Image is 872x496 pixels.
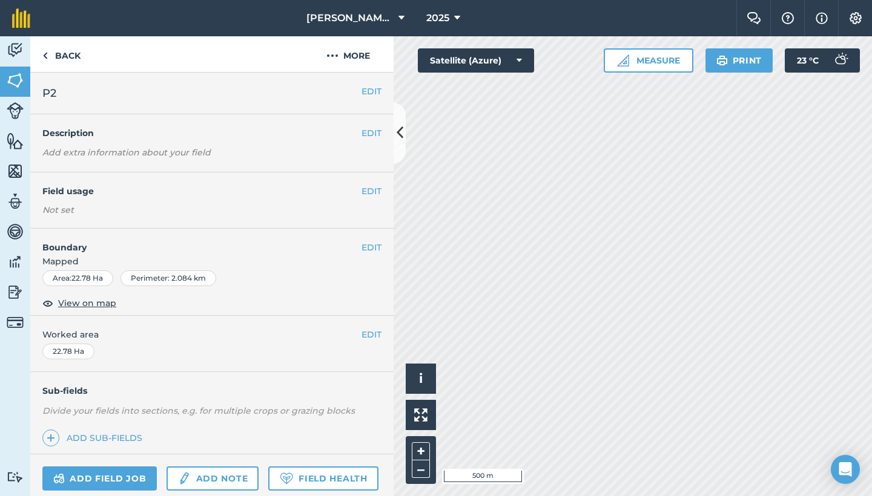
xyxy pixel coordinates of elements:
span: 23 ° C [797,48,819,73]
em: Divide your fields into sections, e.g. for multiple crops or grazing blocks [42,405,355,416]
span: 2025 [426,11,449,25]
button: + [412,442,430,460]
span: P2 [42,85,56,102]
img: svg+xml;base64,PHN2ZyB4bWxucz0iaHR0cDovL3d3dy53My5vcmcvMjAwMC9zdmciIHdpZHRoPSIxOSIgaGVpZ2h0PSIyNC... [716,53,728,68]
img: svg+xml;base64,PHN2ZyB4bWxucz0iaHR0cDovL3d3dy53My5vcmcvMjAwMC9zdmciIHdpZHRoPSI1NiIgaGVpZ2h0PSI2MC... [7,132,24,150]
img: A question mark icon [781,12,795,24]
img: svg+xml;base64,PD94bWwgdmVyc2lvbj0iMS4wIiBlbmNvZGluZz0idXRmLTgiPz4KPCEtLSBHZW5lcmF0b3I6IEFkb2JlIE... [7,223,24,241]
a: Add sub-fields [42,429,147,446]
img: svg+xml;base64,PD94bWwgdmVyc2lvbj0iMS4wIiBlbmNvZGluZz0idXRmLTgiPz4KPCEtLSBHZW5lcmF0b3I6IEFkb2JlIE... [7,192,24,210]
a: Add note [167,466,259,491]
img: Ruler icon [617,54,629,67]
button: – [412,460,430,478]
img: svg+xml;base64,PHN2ZyB4bWxucz0iaHR0cDovL3d3dy53My5vcmcvMjAwMC9zdmciIHdpZHRoPSI1NiIgaGVpZ2h0PSI2MC... [7,71,24,90]
a: Field Health [268,466,378,491]
button: View on map [42,296,116,310]
button: EDIT [362,328,381,341]
img: svg+xml;base64,PHN2ZyB4bWxucz0iaHR0cDovL3d3dy53My5vcmcvMjAwMC9zdmciIHdpZHRoPSIyMCIgaGVpZ2h0PSIyNC... [326,48,339,63]
div: Area : 22.78 Ha [42,270,113,286]
div: Open Intercom Messenger [831,455,860,484]
img: svg+xml;base64,PD94bWwgdmVyc2lvbj0iMS4wIiBlbmNvZGluZz0idXRmLTgiPz4KPCEtLSBHZW5lcmF0b3I6IEFkb2JlIE... [53,471,65,486]
h4: Boundary [30,229,362,254]
button: More [303,36,394,72]
img: svg+xml;base64,PHN2ZyB4bWxucz0iaHR0cDovL3d3dy53My5vcmcvMjAwMC9zdmciIHdpZHRoPSI5IiBoZWlnaHQ9IjI0Ii... [42,48,48,63]
span: View on map [58,296,116,310]
img: svg+xml;base64,PD94bWwgdmVyc2lvbj0iMS4wIiBlbmNvZGluZz0idXRmLTgiPz4KPCEtLSBHZW5lcmF0b3I6IEFkb2JlIE... [7,471,24,483]
button: EDIT [362,241,381,254]
img: svg+xml;base64,PD94bWwgdmVyc2lvbj0iMS4wIiBlbmNvZGluZz0idXRmLTgiPz4KPCEtLSBHZW5lcmF0b3I6IEFkb2JlIE... [7,41,24,59]
button: 23 °C [785,48,860,73]
img: fieldmargin Logo [12,8,30,28]
img: svg+xml;base64,PD94bWwgdmVyc2lvbj0iMS4wIiBlbmNvZGluZz0idXRmLTgiPz4KPCEtLSBHZW5lcmF0b3I6IEFkb2JlIE... [7,314,24,331]
img: svg+xml;base64,PHN2ZyB4bWxucz0iaHR0cDovL3d3dy53My5vcmcvMjAwMC9zdmciIHdpZHRoPSIxOCIgaGVpZ2h0PSIyNC... [42,296,53,310]
div: Not set [42,204,381,216]
h4: Field usage [42,184,362,198]
button: i [406,364,436,394]
img: svg+xml;base64,PHN2ZyB4bWxucz0iaHR0cDovL3d3dy53My5vcmcvMjAwMC9zdmciIHdpZHRoPSIxNCIgaGVpZ2h0PSIyNC... [47,431,55,445]
img: svg+xml;base64,PD94bWwgdmVyc2lvbj0iMS4wIiBlbmNvZGluZz0idXRmLTgiPz4KPCEtLSBHZW5lcmF0b3I6IEFkb2JlIE... [7,253,24,271]
div: 22.78 Ha [42,344,94,359]
img: svg+xml;base64,PD94bWwgdmVyc2lvbj0iMS4wIiBlbmNvZGluZz0idXRmLTgiPz4KPCEtLSBHZW5lcmF0b3I6IEFkb2JlIE... [7,102,24,119]
a: Back [30,36,93,72]
button: EDIT [362,85,381,98]
img: Two speech bubbles overlapping with the left bubble in the forefront [747,12,761,24]
img: svg+xml;base64,PD94bWwgdmVyc2lvbj0iMS4wIiBlbmNvZGluZz0idXRmLTgiPz4KPCEtLSBHZW5lcmF0b3I6IEFkb2JlIE... [7,283,24,301]
a: Add field job [42,466,157,491]
span: Worked area [42,328,381,341]
img: svg+xml;base64,PHN2ZyB4bWxucz0iaHR0cDovL3d3dy53My5vcmcvMjAwMC9zdmciIHdpZHRoPSI1NiIgaGVpZ2h0PSI2MC... [7,162,24,180]
h4: Description [42,126,381,140]
img: svg+xml;base64,PD94bWwgdmVyc2lvbj0iMS4wIiBlbmNvZGluZz0idXRmLTgiPz4KPCEtLSBHZW5lcmF0b3I6IEFkb2JlIE... [177,471,191,486]
button: EDIT [362,126,381,140]
button: Satellite (Azure) [418,48,534,73]
button: EDIT [362,184,381,198]
span: [PERSON_NAME] [PERSON_NAME] [306,11,394,25]
button: Measure [604,48,693,73]
img: A cog icon [848,12,863,24]
h4: Sub-fields [30,384,394,397]
img: svg+xml;base64,PD94bWwgdmVyc2lvbj0iMS4wIiBlbmNvZGluZz0idXRmLTgiPz4KPCEtLSBHZW5lcmF0b3I6IEFkb2JlIE... [828,48,853,73]
img: Four arrows, one pointing top left, one top right, one bottom right and the last bottom left [414,408,428,422]
button: Print [705,48,773,73]
span: i [419,371,423,386]
span: Mapped [30,255,394,268]
img: svg+xml;base64,PHN2ZyB4bWxucz0iaHR0cDovL3d3dy53My5vcmcvMjAwMC9zdmciIHdpZHRoPSIxNyIgaGVpZ2h0PSIxNy... [816,11,828,25]
em: Add extra information about your field [42,147,211,158]
div: Perimeter : 2.084 km [121,270,216,286]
